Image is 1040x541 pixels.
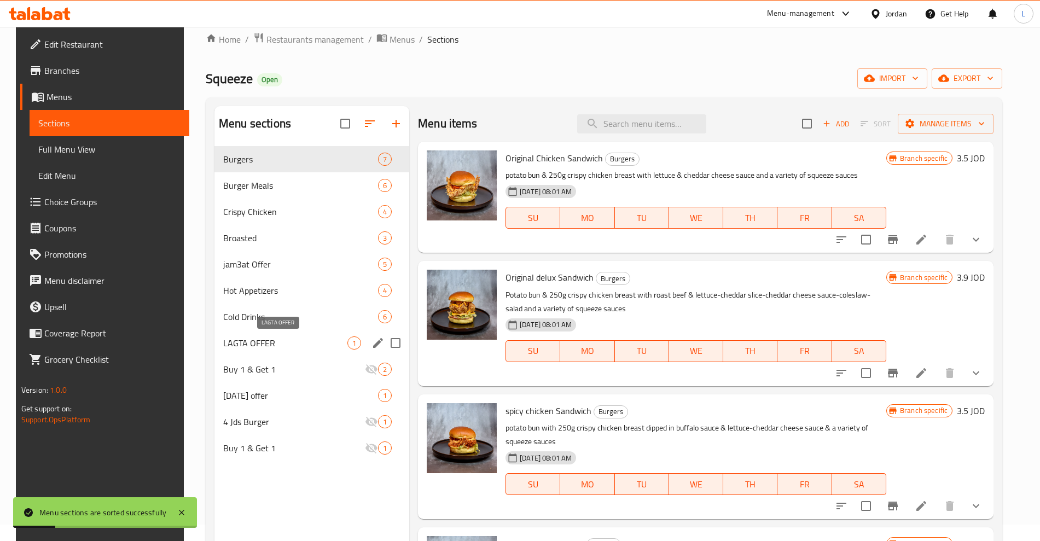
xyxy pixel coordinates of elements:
[223,389,378,402] div: Labor Day offer
[47,90,181,103] span: Menus
[969,233,983,246] svg: Show Choices
[30,162,189,189] a: Edit Menu
[223,205,378,218] span: Crispy Chicken
[957,150,985,166] h6: 3.5 JOD
[963,360,989,386] button: show more
[673,210,719,226] span: WE
[20,215,189,241] a: Coupons
[223,336,347,350] span: LAGTA OFFER
[506,269,594,286] span: Original delux Sandwich
[605,153,640,166] div: Burgers
[206,33,241,46] a: Home
[257,75,282,84] span: Open
[560,207,614,229] button: MO
[777,207,832,229] button: FR
[818,115,853,132] button: Add
[915,499,928,513] a: Edit menu item
[50,383,67,397] span: 1.0.0
[223,231,378,245] div: Broasted
[615,473,669,495] button: TU
[619,210,665,226] span: TU
[214,199,409,225] div: Crispy Chicken4
[206,32,1002,46] nav: breadcrumb
[21,402,72,416] span: Get support on:
[565,210,610,226] span: MO
[334,112,357,135] span: Select all sections
[378,363,392,376] div: items
[38,143,181,156] span: Full Menu View
[378,284,392,297] div: items
[378,441,392,455] div: items
[506,340,560,362] button: SU
[615,340,669,362] button: TU
[20,241,189,267] a: Promotions
[38,117,181,130] span: Sections
[257,73,282,86] div: Open
[223,153,378,166] span: Burgers
[379,286,391,296] span: 4
[937,360,963,386] button: delete
[223,363,365,376] div: Buy 1 & Get 1
[223,415,365,428] div: 4 Jds Burger
[214,356,409,382] div: Buy 1 & Get 12
[378,415,392,428] div: items
[723,340,777,362] button: TH
[379,154,391,165] span: 7
[832,207,886,229] button: SA
[596,272,630,285] span: Burgers
[266,33,364,46] span: Restaurants management
[214,409,409,435] div: 4 Jds Burger1
[379,443,391,453] span: 1
[782,210,827,226] span: FR
[896,272,952,283] span: Branch specific
[44,195,181,208] span: Choice Groups
[857,68,927,89] button: import
[378,389,392,402] div: items
[370,335,386,351] button: edit
[560,473,614,495] button: MO
[20,57,189,84] a: Branches
[907,117,985,131] span: Manage items
[937,226,963,253] button: delete
[515,187,576,197] span: [DATE] 08:01 AM
[821,118,851,130] span: Add
[378,231,392,245] div: items
[214,277,409,304] div: Hot Appetizers4
[506,421,886,449] p: potato bun with 250g crispy chicken breast dipped in buffalo sauce & lettuce-cheddar cheese sauce...
[379,391,391,401] span: 1
[506,403,591,419] span: spicy chicken Sandwich
[577,114,706,133] input: search
[223,284,378,297] div: Hot Appetizers
[915,233,928,246] a: Edit menu item
[214,304,409,330] div: Cold Drinks6
[348,338,361,348] span: 1
[378,258,392,271] div: items
[214,172,409,199] div: Burger Meals6
[20,320,189,346] a: Coverage Report
[44,300,181,313] span: Upsell
[828,493,855,519] button: sort-choices
[379,207,391,217] span: 4
[963,226,989,253] button: show more
[365,415,378,428] svg: Inactive section
[223,258,378,271] span: jam3at Offer
[506,207,560,229] button: SU
[673,343,719,359] span: WE
[214,382,409,409] div: [DATE] offer1
[1021,8,1025,20] span: L
[669,207,723,229] button: WE
[896,405,952,416] span: Branch specific
[379,233,391,243] span: 3
[937,493,963,519] button: delete
[886,8,907,20] div: Jordan
[347,336,361,350] div: items
[619,476,665,492] span: TU
[44,248,181,261] span: Promotions
[376,32,415,46] a: Menus
[378,205,392,218] div: items
[898,114,993,134] button: Manage items
[795,112,818,135] span: Select section
[832,473,886,495] button: SA
[969,367,983,380] svg: Show Choices
[214,142,409,466] nav: Menu sections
